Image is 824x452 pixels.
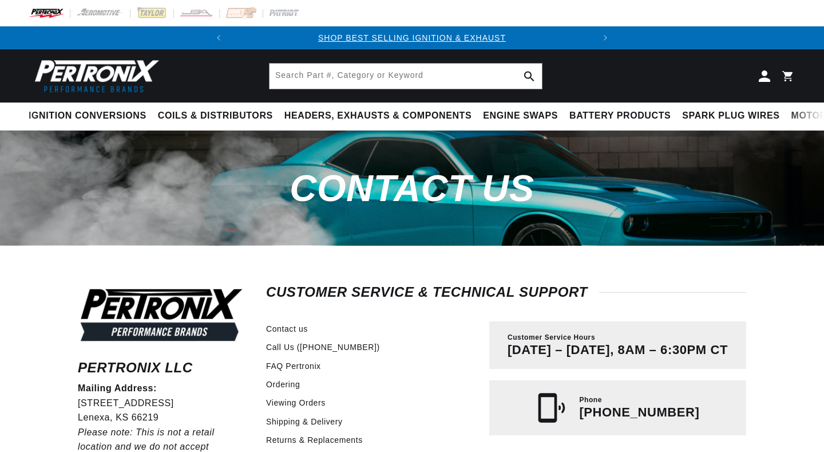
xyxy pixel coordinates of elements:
[564,103,676,129] summary: Battery Products
[158,110,273,122] span: Coils & Distributors
[266,323,308,335] a: Contact us
[477,103,564,129] summary: Engine Swaps
[318,33,506,42] a: SHOP BEST SELLING IGNITION & EXHAUST
[290,167,534,209] span: Contact us
[266,378,300,391] a: Ordering
[270,64,542,89] input: Search Part #, Category or Keyword
[569,110,671,122] span: Battery Products
[207,26,230,49] button: Translation missing: en.sections.announcements.previous_announcement
[78,383,157,393] strong: Mailing Address:
[266,415,343,428] a: Shipping & Delivery
[266,286,746,298] h2: Customer Service & Technical Support
[594,26,617,49] button: Translation missing: en.sections.announcements.next_announcement
[279,103,477,129] summary: Headers, Exhausts & Components
[78,396,245,411] p: [STREET_ADDRESS]
[266,360,321,372] a: FAQ Pertronix
[517,64,542,89] button: Search Part #, Category or Keyword
[284,110,472,122] span: Headers, Exhausts & Components
[682,110,779,122] span: Spark Plug Wires
[78,410,245,425] p: Lenexa, KS 66219
[152,103,279,129] summary: Coils & Distributors
[508,333,595,343] span: Customer Service Hours
[29,56,160,96] img: Pertronix
[579,405,699,420] p: [PHONE_NUMBER]
[266,341,380,353] a: Call Us ([PHONE_NUMBER])
[29,103,152,129] summary: Ignition Conversions
[579,395,602,405] span: Phone
[508,343,728,357] p: [DATE] – [DATE], 8AM – 6:30PM CT
[230,32,594,44] div: 1 of 2
[266,396,326,409] a: Viewing Orders
[29,110,146,122] span: Ignition Conversions
[266,434,363,446] a: Returns & Replacements
[483,110,558,122] span: Engine Swaps
[489,380,746,435] a: Phone [PHONE_NUMBER]
[78,362,245,374] h6: Pertronix LLC
[230,32,594,44] div: Announcement
[676,103,785,129] summary: Spark Plug Wires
